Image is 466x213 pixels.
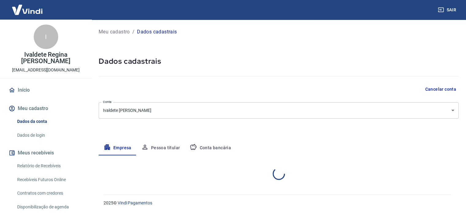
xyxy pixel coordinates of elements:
p: [EMAIL_ADDRESS][DOMAIN_NAME] [12,67,80,73]
h5: Dados cadastrais [99,56,459,66]
button: Sair [437,4,459,16]
p: / [132,28,134,36]
button: Empresa [99,141,136,155]
a: Relatório de Recebíveis [15,160,84,172]
a: Recebíveis Futuros Online [15,173,84,186]
a: Dados de login [15,129,84,142]
a: Dados da conta [15,115,84,128]
a: Meu cadastro [99,28,130,36]
div: I [34,25,58,49]
img: Vindi [7,0,47,19]
a: Vindi Pagamentos [118,200,152,205]
a: Início [7,83,84,97]
p: Dados cadastrais [137,28,177,36]
p: Ivaldete Regina [PERSON_NAME] [5,51,87,64]
button: Pessoa titular [136,141,185,155]
button: Cancelar conta [422,84,459,95]
a: Contratos com credores [15,187,84,200]
button: Meu cadastro [7,102,84,115]
p: 2025 © [104,200,451,206]
div: Ivaldete [PERSON_NAME] [99,102,459,119]
button: Conta bancária [185,141,236,155]
label: Conta [103,100,112,104]
button: Meus recebíveis [7,146,84,160]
